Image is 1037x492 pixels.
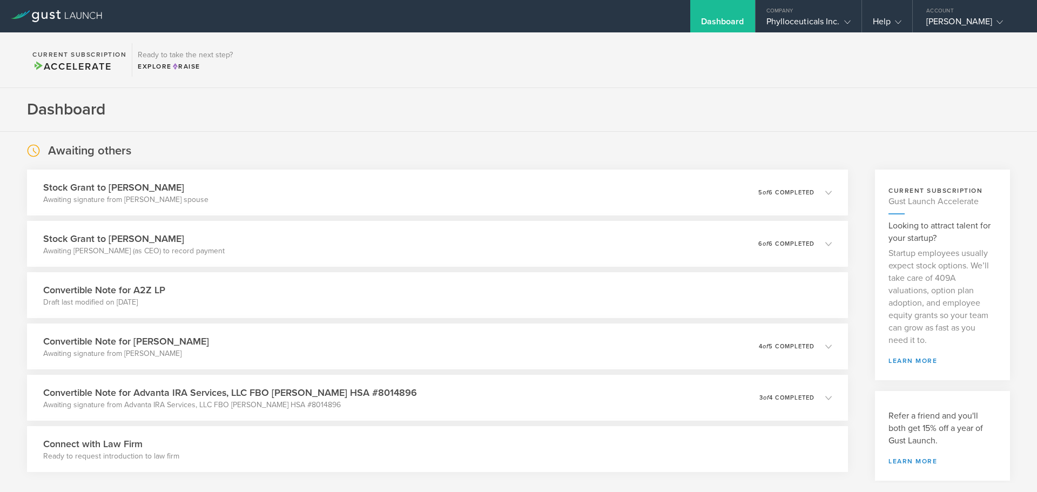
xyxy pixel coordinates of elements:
h3: Looking to attract talent for your startup? [888,220,996,245]
p: Awaiting signature from Advanta IRA Services, LLC FBO [PERSON_NAME] HSA #8014896 [43,400,417,410]
span: Raise [172,63,200,70]
h2: Awaiting others [48,143,131,159]
h3: current subscription [888,186,996,196]
h3: Refer a friend and you'll both get 15% off a year of Gust Launch. [888,410,996,447]
h3: Stock Grant to [PERSON_NAME] [43,232,225,246]
em: of [763,189,769,196]
p: 5 6 completed [758,190,814,196]
h3: Stock Grant to [PERSON_NAME] [43,180,208,194]
p: 3 4 completed [759,395,814,401]
p: 4 5 completed [759,343,814,349]
p: Ready to request introduction to law firm [43,451,179,462]
em: of [763,240,769,247]
p: Draft last modified on [DATE] [43,297,165,308]
h3: Connect with Law Firm [43,437,179,451]
div: Dashboard [701,16,744,32]
p: Awaiting signature from [PERSON_NAME] spouse [43,194,208,205]
h3: Convertible Note for [PERSON_NAME] [43,334,209,348]
span: Accelerate [32,60,111,72]
a: learn more [888,358,996,364]
div: Explore [138,62,233,71]
p: Awaiting signature from [PERSON_NAME] [43,348,209,359]
h3: Convertible Note for Advanta IRA Services, LLC FBO [PERSON_NAME] HSA #8014896 [43,386,417,400]
h2: Current Subscription [32,51,126,58]
p: Awaiting [PERSON_NAME] (as CEO) to record payment [43,246,225,257]
div: Help [873,16,901,32]
div: Ready to take the next step?ExploreRaise [132,43,238,77]
p: 6 6 completed [758,241,814,247]
em: of [763,394,769,401]
em: of [763,343,769,350]
p: Startup employees usually expect stock options. We’ll take care of 409A valuations, option plan a... [888,247,996,347]
h3: Ready to take the next step? [138,51,233,59]
a: Learn more [888,458,996,464]
div: Phylloceuticals Inc. [766,16,851,32]
div: [PERSON_NAME] [926,16,1018,32]
h4: Gust Launch Accelerate [888,196,996,208]
h3: Convertible Note for A2Z LP [43,283,165,297]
